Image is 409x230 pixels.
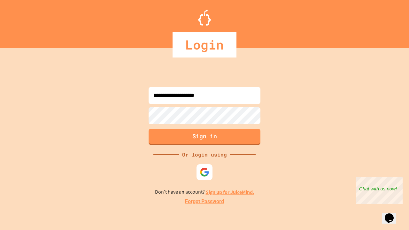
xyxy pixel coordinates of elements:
div: Or login using [179,151,230,158]
a: Forgot Password [185,198,224,205]
a: Sign up for JuiceMind. [206,189,254,195]
button: Sign in [149,129,260,145]
div: Login [173,32,236,57]
p: Don't have an account? [155,188,254,196]
img: google-icon.svg [200,167,209,177]
iframe: chat widget [382,204,403,224]
iframe: chat widget [356,177,403,204]
img: Logo.svg [198,10,211,26]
